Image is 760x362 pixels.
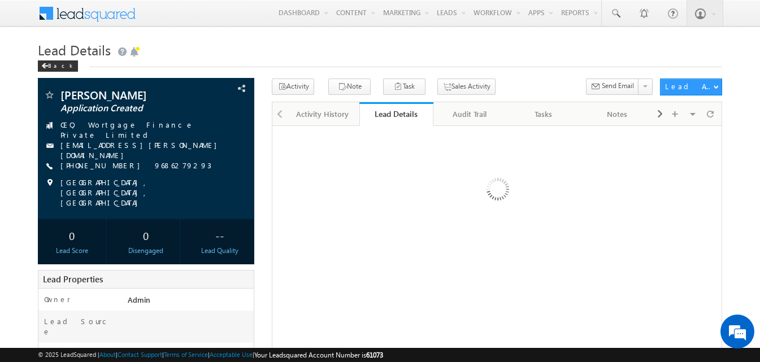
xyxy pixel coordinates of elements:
a: [EMAIL_ADDRESS][PERSON_NAME][DOMAIN_NAME] [60,140,223,160]
div: Notes [589,107,644,121]
div: Lead Actions [665,81,713,91]
span: Send Email [602,81,634,91]
span: [PHONE_NUMBER] 9686279293 [60,160,211,172]
a: Terms of Service [164,351,208,358]
a: Lead Details [359,102,433,126]
img: Loading... [438,133,555,250]
button: Task [383,78,425,95]
a: Contact Support [118,351,162,358]
button: Lead Actions [660,78,722,95]
span: CEO, Wortgage Finance Private Limited [60,120,234,140]
a: Tasks [507,102,580,126]
a: Audit Trail [433,102,507,126]
div: Tasks [516,107,570,121]
span: Your Leadsquared Account Number is [254,351,383,359]
div: 0 [41,225,103,246]
div: Audit Trail [442,107,497,121]
span: [PERSON_NAME] [60,89,194,101]
a: Back [38,60,84,69]
span: Lead Details [38,41,111,59]
a: Acceptable Use [210,351,253,358]
div: Lead Details [368,108,424,119]
a: Activity History [286,102,359,126]
button: Send Email [586,78,639,95]
div: Activity History [295,107,349,121]
a: Notes [580,102,654,126]
span: 61073 [366,351,383,359]
div: Back [38,60,78,72]
div: Disengaged [115,246,177,256]
div: 0 [115,225,177,246]
label: Owner [44,294,71,304]
button: Activity [272,78,314,95]
label: Lead Source [44,316,116,337]
div: Lead Quality [189,246,251,256]
span: Admin [128,295,150,304]
span: © 2025 LeadSquared | | | | | [38,350,383,360]
div: Lead Score [41,246,103,256]
span: [GEOGRAPHIC_DATA], [GEOGRAPHIC_DATA], [GEOGRAPHIC_DATA] [60,177,234,208]
button: Note [328,78,371,95]
a: About [99,351,116,358]
span: Lead Properties [43,273,103,285]
button: Sales Activity [437,78,496,95]
div: -- [189,225,251,246]
span: Application Created [60,103,194,114]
